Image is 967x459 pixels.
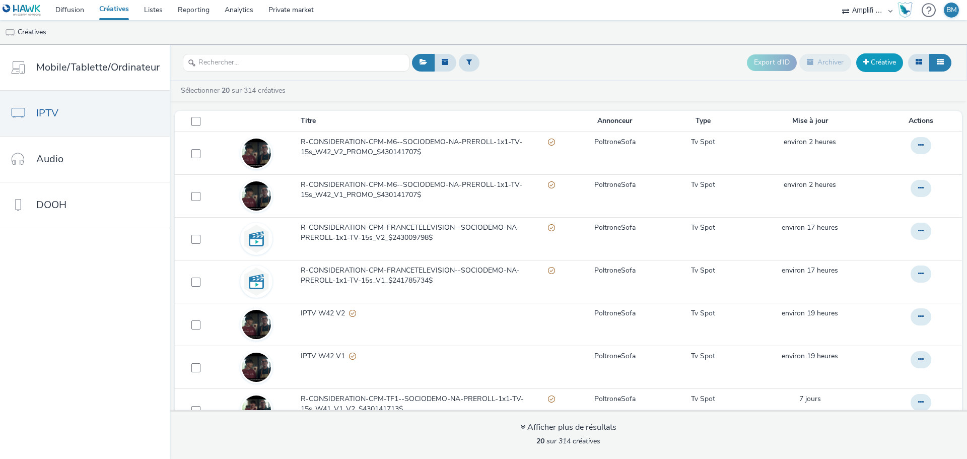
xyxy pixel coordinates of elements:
[5,28,15,38] img: tv
[594,180,636,190] a: PoltroneSofa
[301,394,559,420] a: R-CONSIDERATION-CPM-TF1--SOCIODEMO-NA-PREROLL-1x1-TV-15s_W41_V1_V2_$430141713$Partiellement valide
[242,267,271,296] img: video.svg
[782,308,838,318] span: environ 19 heures
[782,351,838,361] a: 13 octobre 2025, 15:22
[183,54,409,72] input: Rechercher...
[536,436,544,446] strong: 20
[536,436,600,446] span: sur 314 créatives
[301,137,559,163] a: R-CONSIDERATION-CPM-M6--SOCIODEMO-NA-PREROLL-1x1-TV-15s_W42_V2_PROMO_$430141707$Partiellement valide
[784,137,836,147] span: environ 2 heures
[784,137,836,147] a: 14 octobre 2025, 7:55
[691,394,715,404] a: Tv Spot
[670,111,736,132] th: Type
[242,310,271,339] img: 4085743c-092b-4f9c-8922-9cb4f7546a82.jpg
[594,351,636,361] a: PoltroneSofa
[301,266,548,286] span: R-CONSIDERATION-CPM-FRANCETELEVISION--SOCIODEMO-NA-PREROLL-1x1-TV-15s_V1_$241785734$
[3,4,41,17] img: undefined Logo
[946,3,957,18] div: BM
[301,266,559,291] a: R-CONSIDERATION-CPM-FRANCETELEVISION--SOCIODEMO-NA-PREROLL-1x1-TV-15s_V1_$241785734$Partiellement...
[548,137,555,148] div: Partiellement valide
[242,396,271,425] img: 14e45469-cf80-4b4e-82cd-01037ae0a009.jpg
[548,223,555,233] div: Partiellement valide
[301,308,349,318] span: IPTV W42 V2
[548,180,555,190] div: Partiellement valide
[594,223,636,233] a: PoltroneSofa
[691,137,715,147] a: Tv Spot
[242,139,271,168] img: 00b62310-d662-40f7-9e84-5c2d97991b24.jpg
[782,223,838,233] a: 13 octobre 2025, 17:10
[897,2,917,18] a: Hawk Academy
[301,308,559,323] a: IPTV W42 V2Partiellement valide
[242,224,271,253] img: video.svg
[594,266,636,276] a: PoltroneSofa
[784,180,836,190] a: 14 octobre 2025, 7:54
[242,181,271,211] img: a8fa59fc-8bdf-4c12-8ab6-8353458888ab.jpg
[520,422,616,433] div: Afficher plus de résultats
[36,198,66,212] span: DOOH
[799,394,821,404] a: 7 octobre 2025, 15:21
[36,60,160,75] span: Mobile/Tablette/Ordinateur
[560,111,670,132] th: Annonceur
[548,394,555,405] div: Partiellement valide
[301,180,548,201] span: R-CONSIDERATION-CPM-M6--SOCIODEMO-NA-PREROLL-1x1-TV-15s_W42_V1_PROMO_$430141707$
[349,351,356,362] div: Partiellement valide
[782,223,838,232] span: environ 17 heures
[736,111,884,132] th: Mise à jour
[897,2,913,18] img: Hawk Academy
[301,223,559,248] a: R-CONSIDERATION-CPM-FRANCETELEVISION--SOCIODEMO-NA-PREROLL-1x1-TV-15s_V2_$243009798$Partiellement...
[36,152,63,166] span: Audio
[301,137,548,158] span: R-CONSIDERATION-CPM-M6--SOCIODEMO-NA-PREROLL-1x1-TV-15s_W42_V2_PROMO_$430141707$
[594,137,636,147] a: PoltroneSofa
[782,266,838,275] span: environ 17 heures
[856,53,903,72] a: Créative
[301,351,349,361] span: IPTV W42 V1
[301,394,548,415] span: R-CONSIDERATION-CPM-TF1--SOCIODEMO-NA-PREROLL-1x1-TV-15s_W41_V1_V2_$430141713$
[691,266,715,276] a: Tv Spot
[691,308,715,318] a: Tv Spot
[594,394,636,404] a: PoltroneSofa
[301,223,548,243] span: R-CONSIDERATION-CPM-FRANCETELEVISION--SOCIODEMO-NA-PREROLL-1x1-TV-15s_V2_$243009798$
[301,180,559,206] a: R-CONSIDERATION-CPM-M6--SOCIODEMO-NA-PREROLL-1x1-TV-15s_W42_V1_PROMO_$430141707$Partiellement valide
[594,308,636,318] a: PoltroneSofa
[884,111,962,132] th: Actions
[782,351,838,361] span: environ 19 heures
[784,180,836,189] span: environ 2 heures
[301,351,559,366] a: IPTV W42 V1Partiellement valide
[747,54,797,71] button: Export d'ID
[908,54,930,71] button: Grille
[782,266,838,276] a: 13 octobre 2025, 17:09
[36,106,58,120] span: IPTV
[691,223,715,233] a: Tv Spot
[222,86,230,95] strong: 20
[300,111,560,132] th: Titre
[782,308,838,318] a: 13 octobre 2025, 15:22
[180,86,290,95] a: Sélectionner sur 314 créatives
[929,54,951,71] button: Liste
[349,308,356,319] div: Partiellement valide
[242,353,271,382] img: e296e1d9-9061-43ab-a360-2cb0f2c185ca.jpg
[691,180,715,190] a: Tv Spot
[799,394,821,404] span: 7 jours
[691,351,715,361] a: Tv Spot
[548,266,555,276] div: Partiellement valide
[799,54,851,71] button: Archiver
